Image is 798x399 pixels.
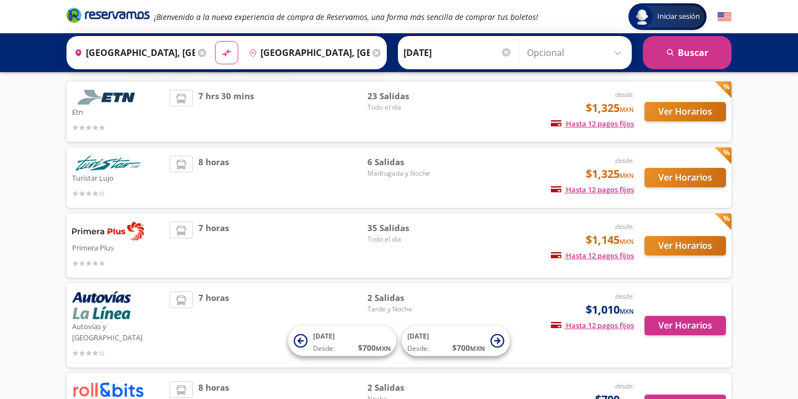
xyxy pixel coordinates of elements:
[376,344,391,352] small: MXN
[367,222,445,234] span: 35 Salidas
[551,119,634,129] span: Hasta 12 pagos fijos
[367,234,445,244] span: Todo el día
[644,316,726,335] button: Ver Horarios
[66,7,150,23] i: Brand Logo
[620,307,634,315] small: MXN
[66,7,150,27] a: Brand Logo
[407,344,429,354] span: Desde:
[620,237,634,245] small: MXN
[72,222,144,241] img: Primera Plus
[72,291,131,319] img: Autovías y La Línea
[644,102,726,121] button: Ver Horarios
[367,381,445,394] span: 2 Salidas
[358,342,391,354] span: $ 700
[615,222,634,231] em: desde:
[718,10,731,24] button: English
[407,331,429,341] span: [DATE]
[72,105,164,118] p: Etn
[198,156,229,199] span: 8 horas
[644,168,726,187] button: Ver Horarios
[72,171,164,184] p: Turistar Lujo
[72,156,144,171] img: Turistar Lujo
[367,103,445,112] span: Todo el día
[615,156,634,165] em: desde:
[72,241,164,254] p: Primera Plus
[527,39,626,66] input: Opcional
[402,326,510,356] button: [DATE]Desde:$700MXN
[586,166,634,182] span: $1,325
[70,39,195,66] input: Buscar Origen
[470,344,485,352] small: MXN
[367,304,445,314] span: Tarde y Noche
[72,90,144,105] img: Etn
[403,39,512,66] input: Elegir Fecha
[154,12,538,22] em: ¡Bienvenido a la nueva experiencia de compra de Reservamos, una forma más sencilla de comprar tus...
[367,156,445,168] span: 6 Salidas
[644,236,726,255] button: Ver Horarios
[620,105,634,114] small: MXN
[198,222,229,269] span: 7 horas
[198,291,229,359] span: 7 horas
[551,250,634,260] span: Hasta 12 pagos fijos
[313,331,335,341] span: [DATE]
[586,100,634,116] span: $1,325
[643,36,731,69] button: Buscar
[72,381,144,397] img: Roll & Bits
[367,168,445,178] span: Madrugada y Noche
[313,344,335,354] span: Desde:
[367,291,445,304] span: 2 Salidas
[551,320,634,330] span: Hasta 12 pagos fijos
[586,232,634,248] span: $1,145
[586,301,634,318] span: $1,010
[551,185,634,195] span: Hasta 12 pagos fijos
[72,319,164,343] p: Autovías y [GEOGRAPHIC_DATA]
[615,90,634,99] em: desde:
[244,39,370,66] input: Buscar Destino
[653,11,704,22] span: Iniciar sesión
[615,381,634,391] em: desde:
[367,90,445,103] span: 23 Salidas
[615,291,634,301] em: desde:
[288,326,396,356] button: [DATE]Desde:$700MXN
[620,171,634,180] small: MXN
[452,342,485,354] span: $ 700
[198,90,254,134] span: 7 hrs 30 mins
